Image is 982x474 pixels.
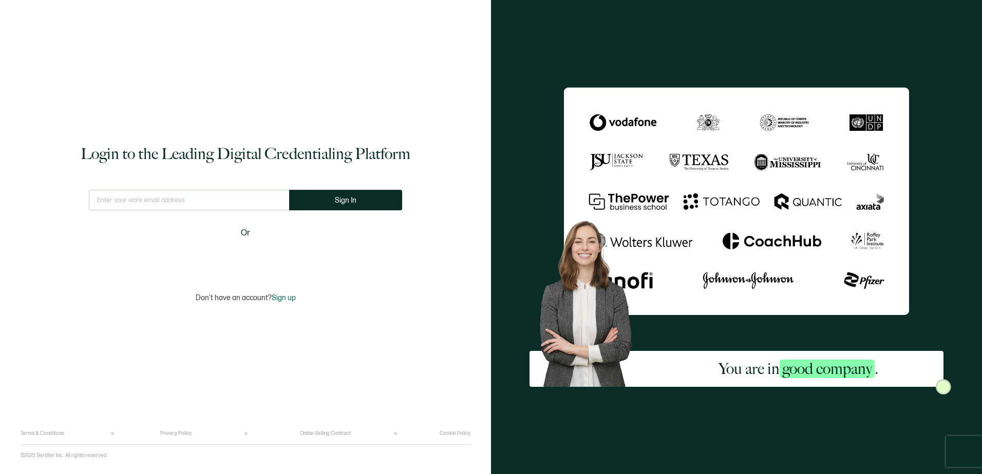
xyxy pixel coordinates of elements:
iframe: Sign in with Google Button [181,246,310,269]
img: Sertifier Login - You are in <span class="strong-h">good company</span>. [564,87,909,314]
h2: You are in . [719,359,878,379]
a: Online Selling Contract [300,430,351,437]
span: Or [241,227,250,240]
span: good company [780,360,875,378]
iframe: Chat Widget [931,425,982,474]
p: Don't have an account? [196,293,296,302]
span: Sign up [272,293,296,302]
p: ©2025 Sertifier Inc.. All rights reserved. [21,452,108,459]
input: Enter your work email address [89,190,289,210]
span: Sign In [335,196,356,204]
img: Sertifier Login - You are in <span class="strong-h">good company</span>. Hero [530,212,654,387]
a: Privacy Policy [160,430,192,437]
button: Sign In [289,190,402,210]
h1: Login to the Leading Digital Credentialing Platform [81,144,410,164]
img: Sertifier Login [936,379,951,394]
a: Cookie Policy [440,430,470,437]
a: Terms & Conditions [21,430,64,437]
